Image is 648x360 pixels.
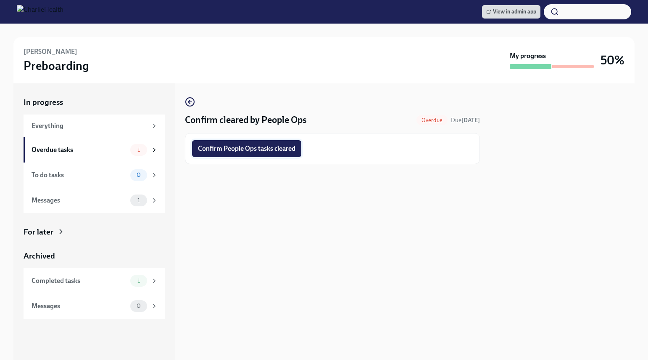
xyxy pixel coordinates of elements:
a: Overdue tasks1 [24,137,165,163]
div: Completed tasks [32,276,127,285]
h6: [PERSON_NAME] [24,47,77,56]
a: Everything [24,115,165,137]
span: View in admin app [486,8,536,16]
span: Overdue [416,117,448,123]
span: 0 [132,172,146,178]
a: View in admin app [482,5,540,19]
strong: My progress [510,51,546,61]
img: CharlieHealth [17,5,63,19]
strong: [DATE] [461,117,480,124]
a: Messages1 [24,188,165,213]
div: Messages [32,196,127,205]
a: Messages0 [24,293,165,319]
a: For later [24,227,165,237]
a: To do tasks0 [24,163,165,188]
div: To do tasks [32,171,127,180]
a: Archived [24,251,165,261]
span: Confirm People Ops tasks cleared [198,144,295,153]
div: For later [24,227,53,237]
span: 1 [132,147,145,153]
h4: Confirm cleared by People Ops [185,114,307,126]
h3: 50% [601,53,624,68]
div: Everything [32,121,147,131]
span: 1 [132,277,145,284]
button: Confirm People Ops tasks cleared [192,140,301,157]
h3: Preboarding [24,58,89,73]
span: 0 [132,303,146,309]
span: Due [451,117,480,124]
a: Completed tasks1 [24,268,165,293]
div: Messages [32,301,127,311]
span: 1 [132,197,145,203]
div: Overdue tasks [32,145,127,155]
span: August 3rd, 2025 09:00 [451,116,480,124]
a: In progress [24,97,165,108]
